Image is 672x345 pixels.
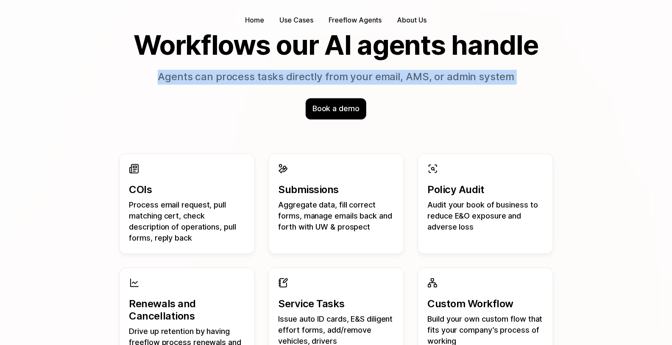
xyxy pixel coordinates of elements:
[393,14,431,27] a: About Us
[129,200,245,244] p: Process email request, pull matching cert, check description of operations, pull forms, reply back
[92,70,580,85] p: Agents can process tasks directly from your email, AMS, or admin system
[306,98,366,120] div: Book a demo
[92,30,580,60] h2: Workflows our AI agents handle
[329,15,382,25] p: Freeflow Agents
[279,200,394,233] p: Aggregate data, fill correct forms, manage emails back and forth with UW & prospect
[279,298,394,311] p: Service Tasks
[245,15,265,25] p: Home
[276,14,318,27] button: Use Cases
[397,15,427,25] p: About Us
[312,104,360,115] p: Book a demo
[129,184,245,196] p: COIs
[428,298,543,311] p: Custom Workflow
[428,184,543,196] p: Policy Audit
[428,200,543,233] p: Audit your book of business to reduce E&O exposure and adverse loss
[280,15,313,25] p: Use Cases
[324,14,386,27] a: Freeflow Agents
[129,298,245,323] p: Renewals and Cancellations
[279,184,394,196] p: Submissions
